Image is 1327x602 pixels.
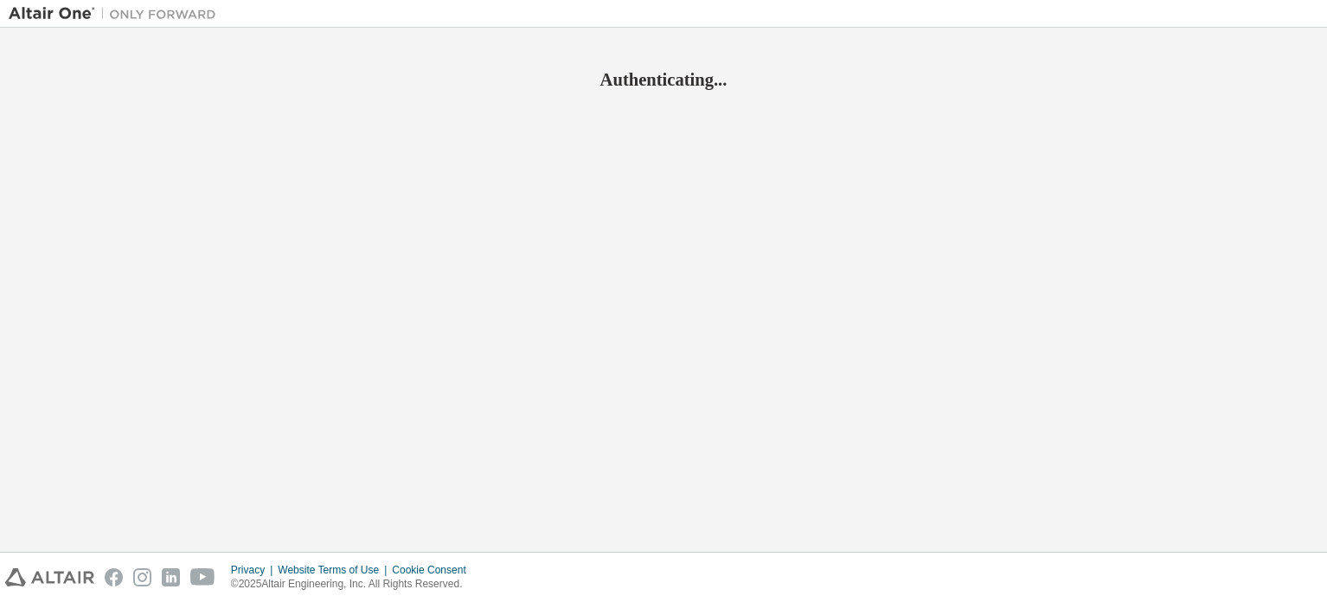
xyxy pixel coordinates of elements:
[9,5,225,22] img: Altair One
[392,563,476,577] div: Cookie Consent
[190,568,215,586] img: youtube.svg
[162,568,180,586] img: linkedin.svg
[278,563,392,577] div: Website Terms of Use
[231,563,278,577] div: Privacy
[105,568,123,586] img: facebook.svg
[133,568,151,586] img: instagram.svg
[9,68,1318,91] h2: Authenticating...
[5,568,94,586] img: altair_logo.svg
[231,577,477,592] p: © 2025 Altair Engineering, Inc. All Rights Reserved.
